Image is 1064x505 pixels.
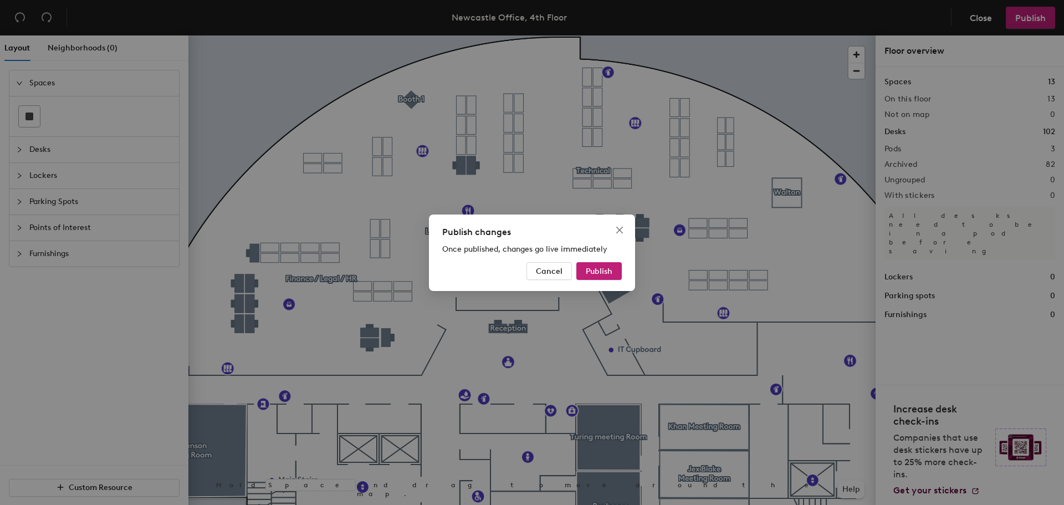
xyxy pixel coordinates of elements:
span: Close [611,226,628,234]
span: close [615,226,624,234]
button: Cancel [526,262,572,280]
button: Close [611,221,628,239]
span: Once published, changes go live immediately [442,244,607,254]
span: Cancel [536,266,562,276]
span: Publish [586,266,612,276]
div: Publish changes [442,226,622,239]
button: Publish [576,262,622,280]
